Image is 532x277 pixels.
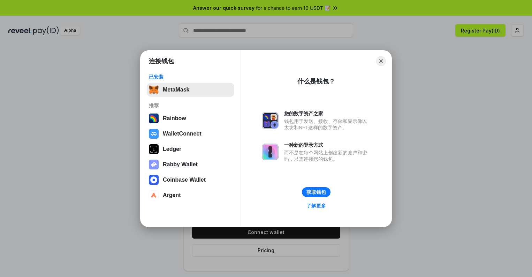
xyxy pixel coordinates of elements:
img: svg+xml,%3Csvg%20width%3D%2228%22%20height%3D%2228%22%20viewBox%3D%220%200%2028%2028%22%20fill%3D... [149,129,159,139]
a: 了解更多 [302,201,330,210]
div: 而不是在每个网站上创建新的账户和密码，只需连接您的钱包。 [284,150,371,162]
button: WalletConnect [147,127,234,141]
div: Ledger [163,146,181,152]
div: 您的数字资产之家 [284,110,371,117]
img: svg+xml,%3Csvg%20xmlns%3D%22http%3A%2F%2Fwww.w3.org%2F2000%2Fsvg%22%20width%3D%2228%22%20height%3... [149,144,159,154]
button: Close [376,56,386,66]
img: svg+xml,%3Csvg%20xmlns%3D%22http%3A%2F%2Fwww.w3.org%2F2000%2Fsvg%22%20fill%3D%22none%22%20viewBox... [149,160,159,169]
img: svg+xml,%3Csvg%20xmlns%3D%22http%3A%2F%2Fwww.w3.org%2F2000%2Fsvg%22%20fill%3D%22none%22%20viewBox... [262,144,279,160]
div: Rabby Wallet [163,161,198,168]
div: Rainbow [163,115,186,122]
div: MetaMask [163,87,189,93]
div: 获取钱包 [306,189,326,195]
button: Argent [147,188,234,202]
img: svg+xml,%3Csvg%20width%3D%2228%22%20height%3D%2228%22%20viewBox%3D%220%200%2028%2028%22%20fill%3D... [149,175,159,185]
div: 什么是钱包？ [297,77,335,86]
div: 推荐 [149,102,232,109]
img: svg+xml,%3Csvg%20fill%3D%22none%22%20height%3D%2233%22%20viewBox%3D%220%200%2035%2033%22%20width%... [149,85,159,95]
div: 了解更多 [306,203,326,209]
button: Rabby Wallet [147,158,234,172]
button: Ledger [147,142,234,156]
h1: 连接钱包 [149,57,174,65]
div: WalletConnect [163,131,202,137]
button: Coinbase Wallet [147,173,234,187]
button: 获取钱包 [302,187,330,197]
div: 钱包用于发送、接收、存储和显示像以太坊和NFT这样的数字资产。 [284,118,371,131]
img: svg+xml,%3Csvg%20width%3D%2228%22%20height%3D%2228%22%20viewBox%3D%220%200%2028%2028%22%20fill%3D... [149,190,159,200]
div: Coinbase Wallet [163,177,206,183]
div: 一种新的登录方式 [284,142,371,148]
img: svg+xml,%3Csvg%20width%3D%22120%22%20height%3D%22120%22%20viewBox%3D%220%200%20120%20120%22%20fil... [149,114,159,123]
div: 已安装 [149,74,232,80]
button: Rainbow [147,111,234,125]
button: MetaMask [147,83,234,97]
img: svg+xml,%3Csvg%20xmlns%3D%22http%3A%2F%2Fwww.w3.org%2F2000%2Fsvg%22%20fill%3D%22none%22%20viewBox... [262,112,279,129]
div: Argent [163,192,181,198]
